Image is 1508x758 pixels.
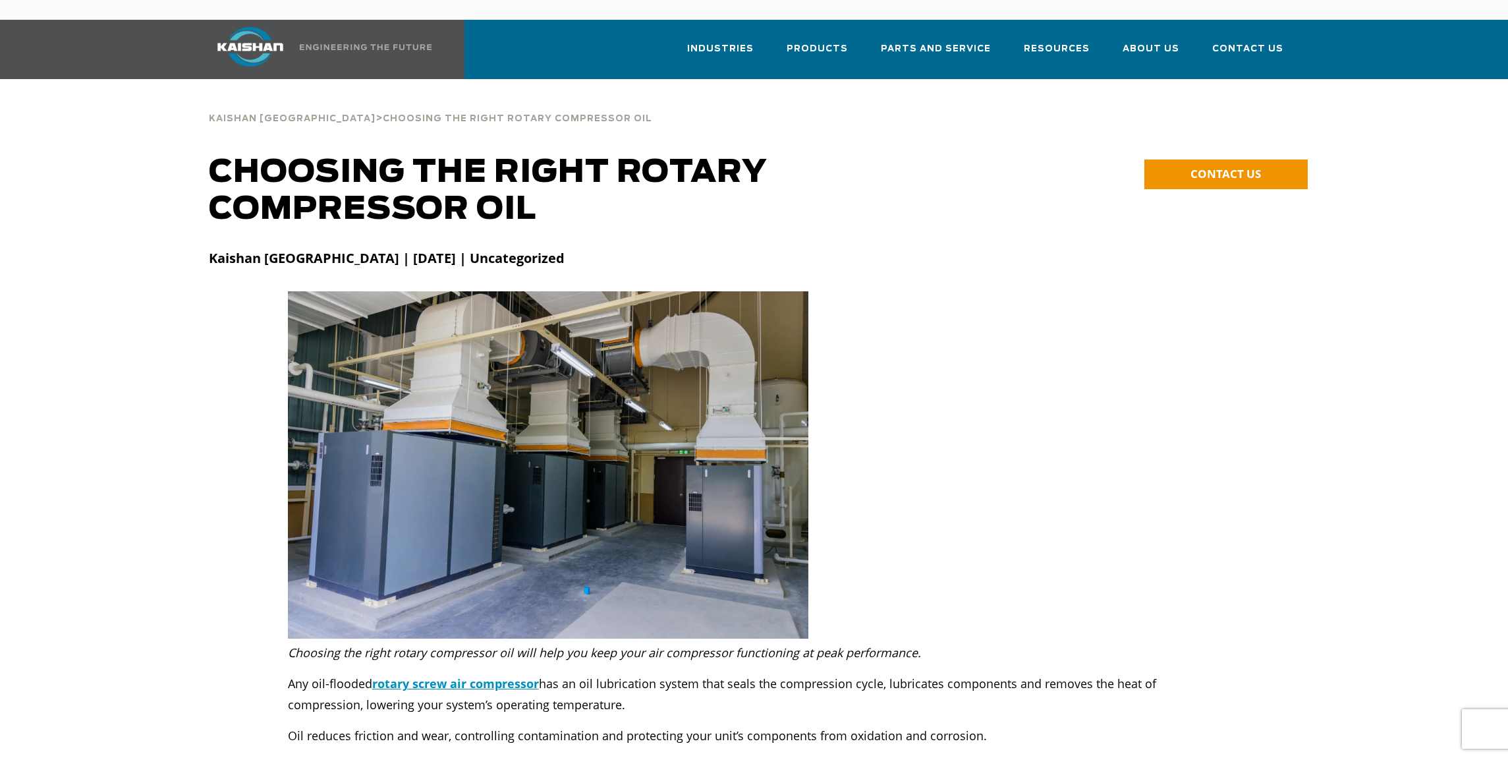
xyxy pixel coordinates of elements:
[1190,166,1261,181] span: CONTACT US
[687,32,754,76] a: Industries
[209,154,1023,228] h1: Choosing the Right Rotary Compressor Oil
[1123,42,1179,57] span: About Us
[1212,42,1283,57] span: Contact Us
[209,99,652,129] div: >
[288,291,808,639] img: Choosing the Right Rotary Compressor Oil
[209,115,376,123] span: Kaishan [GEOGRAPHIC_DATA]
[372,676,539,691] a: rotary screw air compressor
[383,112,652,124] a: Choosing the Right Rotary Compressor Oil
[383,115,652,123] span: Choosing the Right Rotary Compressor Oil
[201,20,434,79] a: Kaishan USA
[201,27,300,67] img: kaishan logo
[787,42,848,57] span: Products
[288,725,1221,746] p: Oil reduces friction and wear, controlling contamination and protecting your unit’s components fr...
[209,249,565,267] strong: Kaishan [GEOGRAPHIC_DATA] | [DATE] | Uncategorized
[288,673,1221,715] p: Any oil-flooded has an oil lubrication system that seals the compression cycle, lubricates compon...
[881,42,991,57] span: Parts and Service
[1123,32,1179,76] a: About Us
[1144,160,1308,189] a: CONTACT US
[209,112,376,124] a: Kaishan [GEOGRAPHIC_DATA]
[300,44,432,50] img: Engineering the future
[288,645,921,660] em: Choosing the right rotary compressor oil will help you keep your air compressor functioning at pe...
[687,42,754,57] span: Industries
[1024,42,1090,57] span: Resources
[1024,32,1090,76] a: Resources
[881,32,991,76] a: Parts and Service
[787,32,848,76] a: Products
[1212,32,1283,76] a: Contact Us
